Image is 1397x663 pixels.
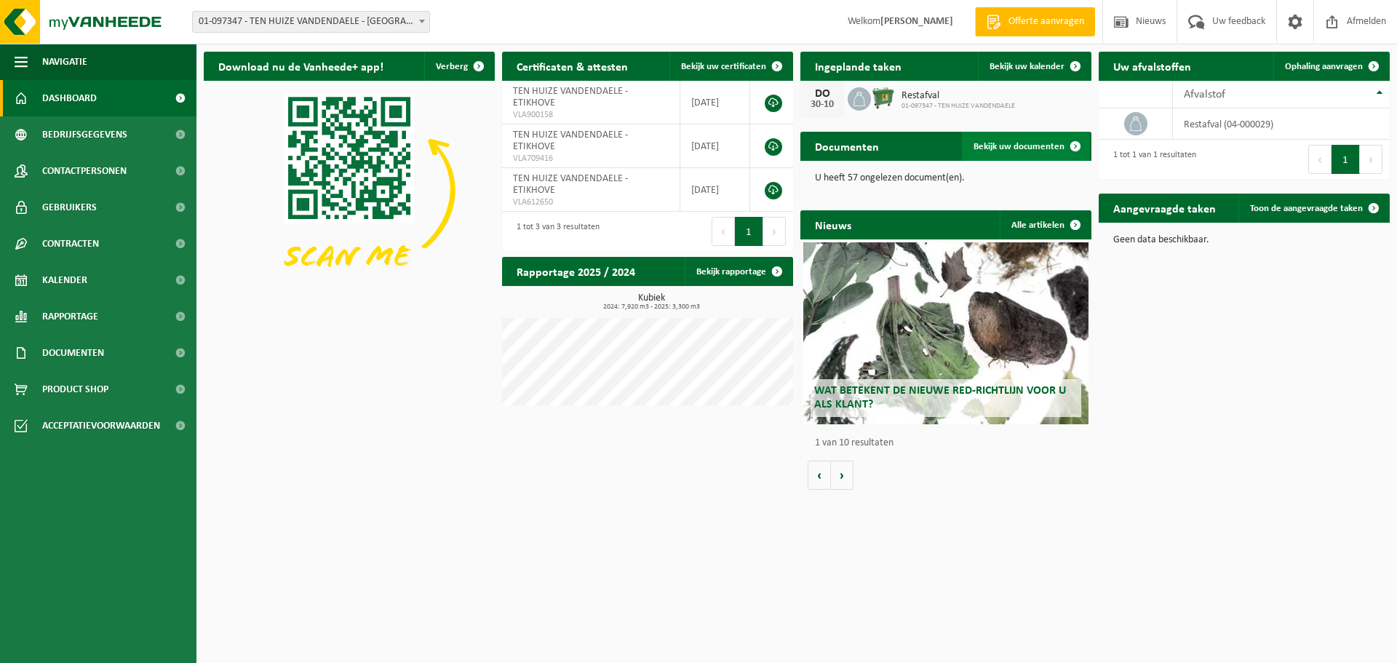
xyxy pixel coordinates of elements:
button: Previous [1308,145,1332,174]
img: Download de VHEPlus App [204,81,495,299]
h2: Nieuws [800,210,866,239]
span: Offerte aanvragen [1005,15,1088,29]
button: Volgende [831,461,853,490]
span: TEN HUIZE VANDENDAELE - ETIKHOVE [513,86,628,108]
span: VLA709416 [513,153,669,164]
a: Bekijk uw certificaten [669,52,792,81]
p: U heeft 57 ongelezen document(en). [815,173,1077,183]
div: 1 tot 1 van 1 resultaten [1106,143,1196,175]
p: Geen data beschikbaar. [1113,235,1375,245]
a: Ophaling aanvragen [1273,52,1388,81]
img: WB-0660-HPE-GN-01 [871,85,896,110]
a: Alle artikelen [1000,210,1090,239]
a: Wat betekent de nieuwe RED-richtlijn voor u als klant? [803,242,1088,424]
span: Bekijk uw kalender [990,62,1064,71]
button: Previous [712,217,735,246]
span: Product Shop [42,371,108,408]
button: 1 [1332,145,1360,174]
span: Contracten [42,226,99,262]
span: Dashboard [42,80,97,116]
a: Bekijk uw kalender [978,52,1090,81]
span: VLA900158 [513,109,669,121]
span: Toon de aangevraagde taken [1250,204,1363,213]
span: Verberg [436,62,468,71]
span: Navigatie [42,44,87,80]
div: 30-10 [808,100,837,110]
span: Kalender [42,262,87,298]
div: 1 tot 3 van 3 resultaten [509,215,600,247]
span: Documenten [42,335,104,371]
span: Ophaling aanvragen [1285,62,1363,71]
span: Gebruikers [42,189,97,226]
td: [DATE] [680,124,750,168]
span: Afvalstof [1184,89,1225,100]
h2: Documenten [800,132,893,160]
span: TEN HUIZE VANDENDAELE - ETIKHOVE [513,130,628,152]
span: Restafval [902,90,1015,102]
span: 01-097347 - TEN HUIZE VANDENDAELE - ETIKHOVE [192,11,430,33]
td: [DATE] [680,168,750,212]
h2: Uw afvalstoffen [1099,52,1206,80]
span: TEN HUIZE VANDENDAELE - ETIKHOVE [513,173,628,196]
h2: Aangevraagde taken [1099,194,1230,222]
a: Toon de aangevraagde taken [1238,194,1388,223]
h2: Certificaten & attesten [502,52,642,80]
div: DO [808,88,837,100]
strong: [PERSON_NAME] [880,16,953,27]
span: VLA612650 [513,196,669,208]
span: Bekijk uw certificaten [681,62,766,71]
td: [DATE] [680,81,750,124]
span: 01-097347 - TEN HUIZE VANDENDAELE - ETIKHOVE [193,12,429,32]
span: 2024: 7,920 m3 - 2025: 3,300 m3 [509,303,793,311]
button: Vorige [808,461,831,490]
a: Bekijk rapportage [685,257,792,286]
span: Bekijk uw documenten [974,142,1064,151]
span: Bedrijfsgegevens [42,116,127,153]
td: restafval (04-000029) [1173,108,1390,140]
span: Rapportage [42,298,98,335]
button: Verberg [424,52,493,81]
span: 01-097347 - TEN HUIZE VANDENDAELE [902,102,1015,111]
button: 1 [735,217,763,246]
h3: Kubiek [509,293,793,311]
h2: Ingeplande taken [800,52,916,80]
button: Next [1360,145,1382,174]
span: Contactpersonen [42,153,127,189]
a: Offerte aanvragen [975,7,1095,36]
h2: Rapportage 2025 / 2024 [502,257,650,285]
h2: Download nu de Vanheede+ app! [204,52,398,80]
button: Next [763,217,786,246]
p: 1 van 10 resultaten [815,438,1084,448]
span: Wat betekent de nieuwe RED-richtlijn voor u als klant? [814,385,1066,410]
span: Acceptatievoorwaarden [42,408,160,444]
a: Bekijk uw documenten [962,132,1090,161]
